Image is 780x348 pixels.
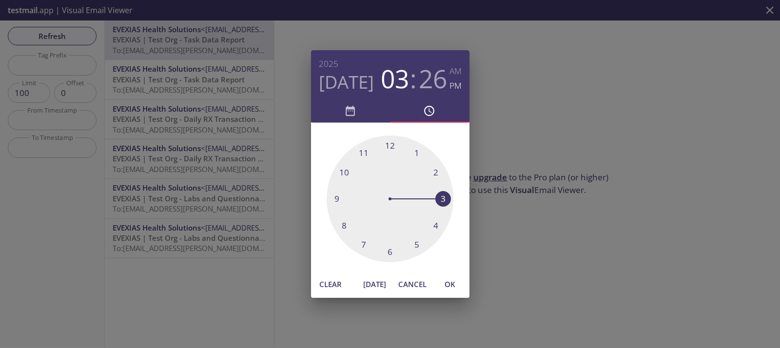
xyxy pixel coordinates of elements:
[319,71,374,93] button: [DATE]
[319,278,342,290] span: Clear
[398,278,427,290] span: Cancel
[449,78,462,93] button: PM
[359,275,390,293] button: [DATE]
[434,275,466,293] button: OK
[363,278,387,290] span: [DATE]
[319,57,338,71] button: 2025
[419,64,447,93] button: 26
[410,64,417,93] h3: :
[381,64,409,93] button: 03
[394,275,430,293] button: Cancel
[438,278,462,290] span: OK
[315,275,346,293] button: Clear
[449,64,462,78] button: AM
